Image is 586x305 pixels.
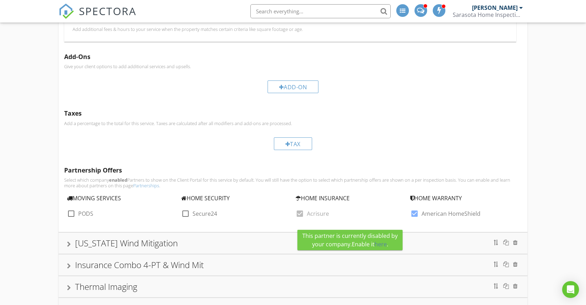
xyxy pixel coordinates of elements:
div: Open Intercom Messenger [562,281,579,298]
label: PODS [78,210,93,217]
div: Insurance Combo 4-PT & Wind Mit [75,259,204,271]
a: here [375,240,387,248]
a: Partnerships [133,182,159,189]
span: This partner is currently disabled by your company. [302,232,398,248]
b: enabled [109,177,127,183]
label: Secure24 [193,210,217,217]
h5: Partnership Offers [64,167,522,174]
div: Sarasota Home Inspections [453,11,523,18]
div: MOVING SERVICES [64,194,179,226]
div: HOME WARRANTY [407,194,522,226]
h5: Add-Ons [64,53,522,60]
p: Select which company Partners to show on the Client Portal for this service by default. You will ... [64,177,522,188]
span: Enable it . [352,240,388,248]
div: HOME SECURITY [179,194,293,226]
span: SPECTORA [79,4,136,18]
div: [PERSON_NAME] [472,4,518,11]
p: Add a percentage to the total for this service. Taxes are calculated after all modifiers and add-... [64,121,522,126]
a: SPECTORA [59,9,136,24]
img: The Best Home Inspection Software - Spectora [59,4,74,19]
div: Thermal Imaging [75,281,137,292]
div: Tax [274,137,312,150]
div: Add-On [268,80,319,93]
div: HOME INSURANCE [293,194,407,226]
h5: Taxes [64,110,522,117]
label: American HomeShield [422,210,480,217]
p: Give your client options to add additional services and upsells. [64,64,522,69]
p: Add additional fees & hours to your service when the property matches certain criteria like squar... [73,26,508,32]
div: [US_STATE] Wind Mitigation [75,237,178,249]
input: Search everything... [250,4,391,18]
